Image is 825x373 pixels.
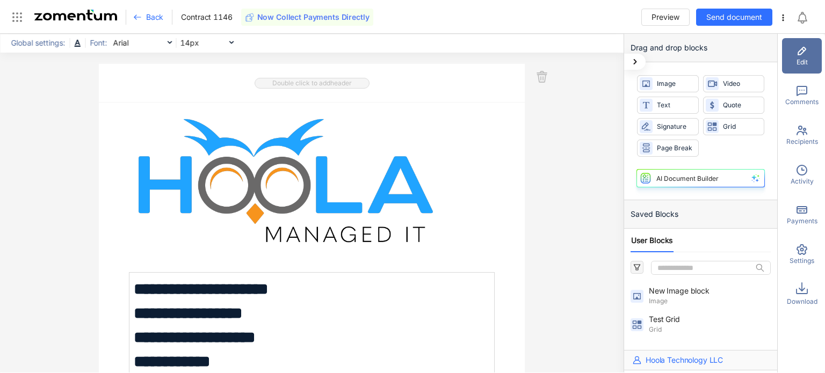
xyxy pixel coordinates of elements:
[637,118,699,135] div: Signature
[624,200,777,229] div: Saved Blocks
[782,276,822,312] div: Download
[786,137,818,147] span: Recipients
[86,37,110,49] span: Font:
[146,12,163,23] span: Back
[657,122,693,132] span: Signature
[785,97,819,107] span: Comments
[723,100,759,111] span: Quote
[723,122,759,132] span: Grid
[257,12,370,23] span: Now Collect Payments Directly
[649,296,769,306] span: Image
[657,100,693,111] span: Text
[782,118,822,153] div: Recipients
[34,10,117,20] img: Zomentum Logo
[624,283,777,308] div: New Image blockImage
[180,35,234,51] span: 14px
[649,325,769,334] span: Grid
[787,297,817,306] span: Download
[782,38,822,74] div: Edit
[637,140,699,157] div: Page Break
[787,216,817,226] span: Payments
[241,9,374,26] button: Now Collect Payments Directly
[633,264,641,271] span: filter
[624,312,777,337] div: Test GridGrid
[624,34,777,62] div: Drag and drop blocks
[181,12,232,23] span: Contract 1146
[703,118,765,135] div: Grid
[706,11,762,23] span: Send document
[782,237,822,272] div: Settings
[637,75,699,92] div: Image
[796,5,817,30] div: Notifications
[8,37,68,49] span: Global settings:
[631,235,673,246] span: User Blocks
[631,261,643,274] button: filter
[656,174,719,182] div: AI Document Builder
[703,97,765,114] div: Quote
[790,256,814,266] span: Settings
[641,9,690,26] button: Preview
[649,314,729,325] span: Test Grid
[791,177,814,186] span: Activity
[723,79,759,89] span: Video
[657,143,693,153] span: Page Break
[657,79,693,89] span: Image
[703,75,765,92] div: Video
[797,57,808,67] span: Edit
[649,286,729,296] span: New Image block
[637,97,699,114] div: Text
[652,11,679,23] span: Preview
[696,9,772,26] button: Send document
[255,78,370,89] span: Double click to add header
[782,78,822,113] div: Comments
[782,157,822,193] div: Activity
[646,355,723,365] span: Hoola Technology LLC
[782,197,822,232] div: Payments
[113,35,172,51] span: Arial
